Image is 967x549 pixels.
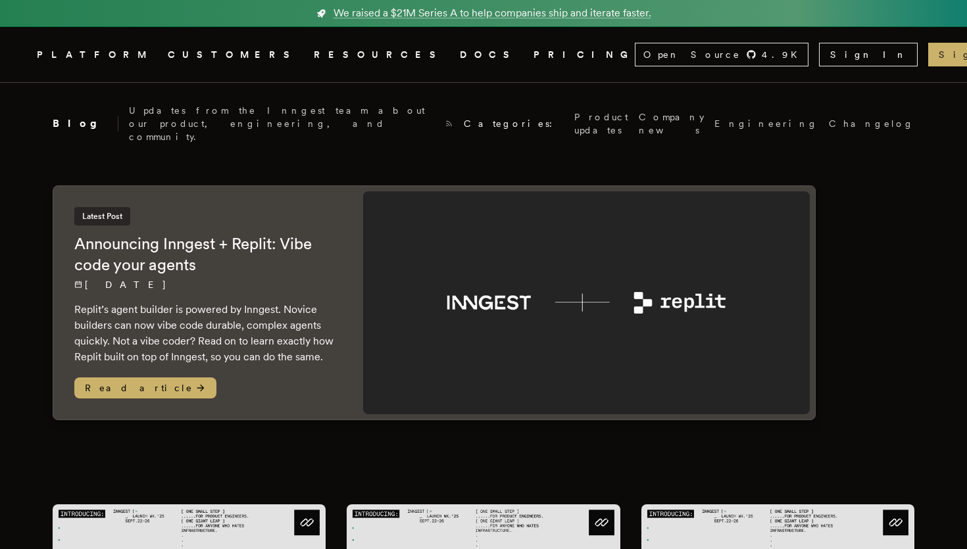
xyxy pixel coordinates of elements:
a: CUSTOMERS [168,47,298,63]
p: [DATE] [74,278,337,291]
span: Categories: [464,117,564,130]
a: Sign In [819,43,918,66]
a: Company news [639,110,704,137]
h2: Blog [53,116,118,131]
span: Latest Post [74,207,130,226]
a: Product updates [574,110,628,137]
img: Featured image for Announcing Inngest + Replit: Vibe code your agents blog post [363,191,810,414]
a: DOCS [460,47,518,63]
p: Updates from the Inngest team about our product, engineering, and community. [129,104,434,143]
h2: Announcing Inngest + Replit: Vibe code your agents [74,233,337,275]
a: Engineering [714,117,818,130]
span: Open Source [643,48,741,61]
a: Changelog [829,117,914,130]
a: Latest PostAnnouncing Inngest + Replit: Vibe code your agents[DATE] Replit’s agent builder is pow... [53,185,816,420]
span: Read article [74,377,216,398]
p: Replit’s agent builder is powered by Inngest. Novice builders can now vibe code durable, complex ... [74,302,337,365]
span: 4.9 K [762,48,805,61]
button: RESOURCES [314,47,444,63]
button: PLATFORM [37,47,152,63]
span: We raised a $21M Series A to help companies ship and iterate faster. [334,5,651,21]
a: PRICING [533,47,635,63]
